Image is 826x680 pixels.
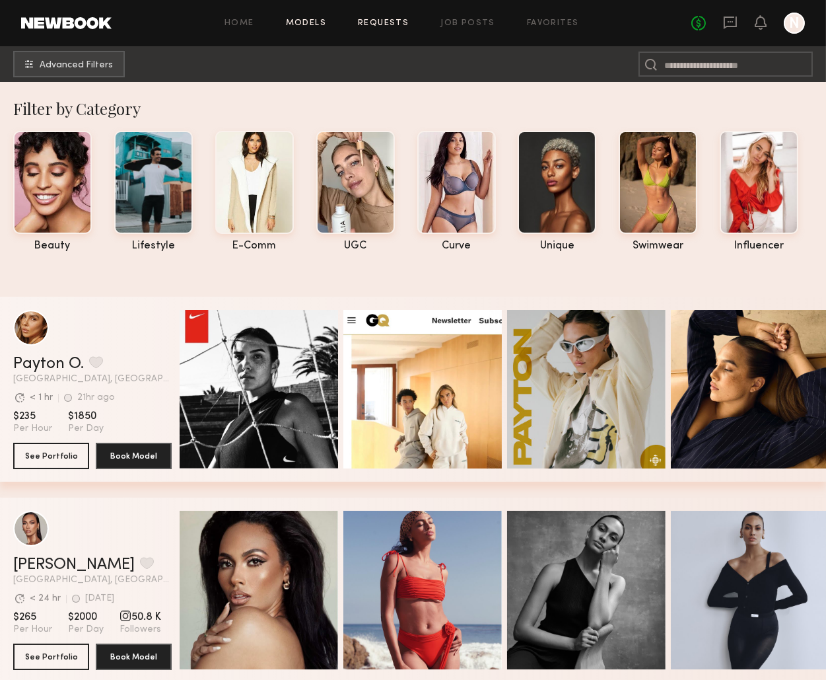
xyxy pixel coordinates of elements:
[224,19,254,28] a: Home
[13,624,52,636] span: Per Hour
[13,423,52,435] span: Per Hour
[68,611,104,624] span: $2000
[68,624,104,636] span: Per Day
[120,624,161,636] span: Followers
[68,423,104,435] span: Per Day
[13,375,172,384] span: [GEOGRAPHIC_DATA], [GEOGRAPHIC_DATA]
[619,241,697,252] div: swimwear
[358,19,409,28] a: Requests
[13,557,135,573] a: [PERSON_NAME]
[120,611,161,624] span: 50.8 K
[518,241,596,252] div: unique
[13,443,89,469] button: See Portfolio
[286,19,326,28] a: Models
[13,644,89,670] button: See Portfolio
[720,241,798,252] div: influencer
[13,356,84,372] a: Payton O.
[13,241,92,252] div: beauty
[784,13,805,34] a: N
[13,611,52,624] span: $265
[40,61,113,70] span: Advanced Filters
[13,51,125,77] button: Advanced Filters
[13,98,826,119] div: Filter by Category
[527,19,579,28] a: Favorites
[114,241,193,252] div: lifestyle
[96,443,172,469] button: Book Model
[96,644,172,670] button: Book Model
[440,19,495,28] a: Job Posts
[215,241,294,252] div: e-comm
[68,410,104,423] span: $1850
[417,241,496,252] div: curve
[30,393,53,402] div: < 1 hr
[13,576,172,585] span: [GEOGRAPHIC_DATA], [GEOGRAPHIC_DATA]
[316,241,395,252] div: UGC
[30,594,61,603] div: < 24 hr
[85,594,114,603] div: [DATE]
[13,410,52,423] span: $235
[77,393,115,402] div: 21hr ago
